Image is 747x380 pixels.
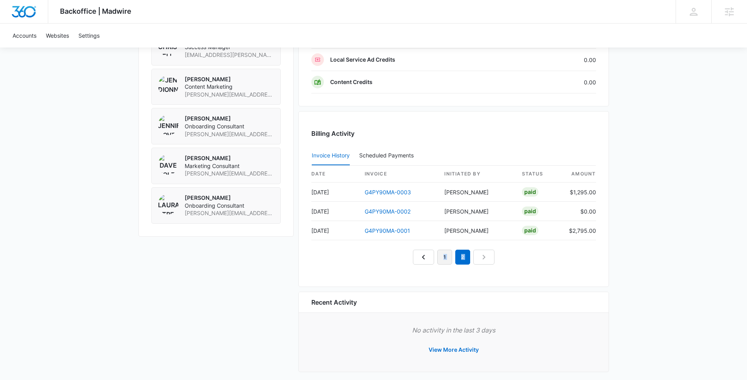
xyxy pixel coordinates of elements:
th: amount [563,166,596,183]
em: 2 [455,250,470,265]
p: No activity in the last 3 days [311,325,596,335]
td: $1,295.00 [563,183,596,202]
td: [PERSON_NAME] [438,221,515,240]
div: Paid [522,226,538,235]
td: 0.00 [513,71,596,93]
img: logo_orange.svg [13,13,19,19]
th: Initiated By [438,166,515,183]
th: status [516,166,563,183]
a: Accounts [8,24,41,47]
span: [PERSON_NAME][EMAIL_ADDRESS][PERSON_NAME][DOMAIN_NAME] [185,91,274,99]
td: [DATE] [311,183,358,202]
div: Domain: [DOMAIN_NAME] [20,20,86,27]
h6: Recent Activity [311,298,357,307]
td: 0.00 [513,49,596,71]
span: Onboarding Consultant [185,202,274,210]
p: Content Credits [330,78,373,86]
p: [PERSON_NAME] [185,75,274,83]
span: Marketing Consultant [185,162,274,170]
p: Local Service Ad Credits [330,56,395,64]
a: Settings [74,24,104,47]
div: Paid [522,206,538,216]
img: Dave Holzapfel [158,154,178,175]
nav: Pagination [413,250,494,265]
span: [PERSON_NAME][EMAIL_ADDRESS][PERSON_NAME][DOMAIN_NAME] [185,209,274,217]
a: Websites [41,24,74,47]
span: Backoffice | Madwire [60,7,131,15]
p: [PERSON_NAME] [185,154,274,162]
td: [PERSON_NAME] [438,183,515,202]
span: [PERSON_NAME][EMAIL_ADDRESS][DOMAIN_NAME] [185,130,274,138]
a: Page 1 [437,250,452,265]
a: Previous Page [413,250,434,265]
span: Content Marketing [185,83,274,91]
th: invoice [358,166,438,183]
span: [EMAIL_ADDRESS][PERSON_NAME][DOMAIN_NAME] [185,51,274,59]
a: G4PY90MA-0001 [365,227,410,234]
span: Onboarding Consultant [185,122,274,130]
img: tab_keywords_by_traffic_grey.svg [78,46,84,52]
img: tab_domain_overview_orange.svg [21,46,27,52]
a: G4PY90MA-0003 [365,189,411,195]
button: Invoice History [312,146,350,165]
td: $2,795.00 [563,221,596,240]
td: $0.00 [563,202,596,221]
a: G4PY90MA-0002 [365,208,411,215]
td: [PERSON_NAME] [438,202,515,221]
img: Laura Streeter [158,194,178,214]
div: Domain Overview [30,46,70,51]
div: Scheduled Payments [359,153,417,158]
td: [DATE] [311,221,358,240]
span: [PERSON_NAME][EMAIL_ADDRESS][PERSON_NAME][DOMAIN_NAME] [185,170,274,177]
p: [PERSON_NAME] [185,194,274,202]
img: Jennifer Cover [158,115,178,135]
img: website_grey.svg [13,20,19,27]
th: date [311,166,358,183]
div: v 4.0.25 [22,13,38,19]
td: [DATE] [311,202,358,221]
div: Keywords by Traffic [87,46,132,51]
p: [PERSON_NAME] [185,115,274,122]
button: View More Activity [421,340,487,359]
h3: Billing Activity [311,129,596,138]
img: Jen Dionne [158,75,178,96]
div: Paid [522,187,538,197]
